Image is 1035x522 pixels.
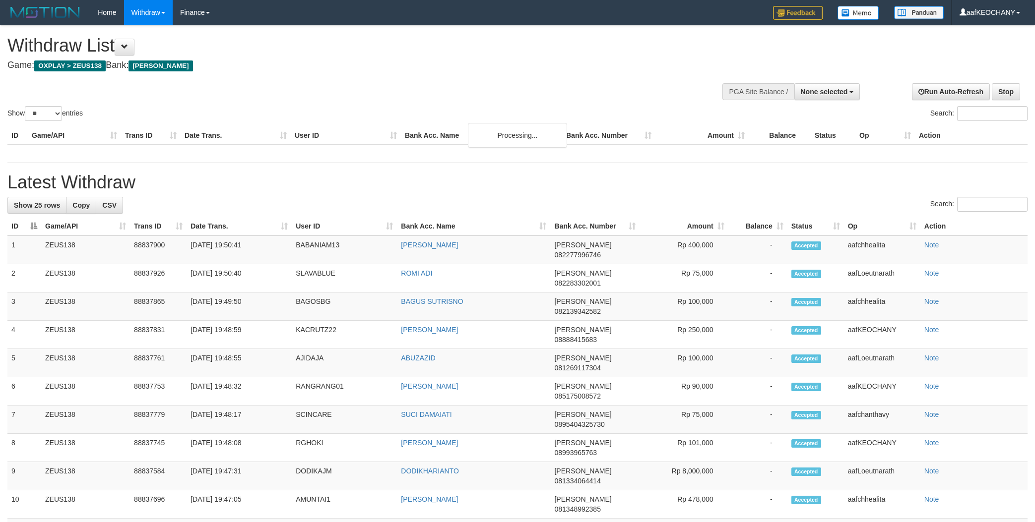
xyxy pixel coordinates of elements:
[924,269,939,277] a: Note
[397,217,550,235] th: Bank Acc. Name: activate to sort column ascending
[844,235,920,264] td: aafchhealita
[187,292,292,321] td: [DATE] 19:49:50
[844,377,920,406] td: aafKEOCHANY
[292,377,397,406] td: RANGRANG01
[7,321,41,349] td: 4
[791,298,821,306] span: Accepted
[924,467,939,475] a: Note
[722,83,794,100] div: PGA Site Balance /
[187,377,292,406] td: [DATE] 19:48:32
[130,406,187,434] td: 88837779
[773,6,823,20] img: Feedback.jpg
[41,406,130,434] td: ZEUS138
[401,326,458,334] a: [PERSON_NAME]
[291,126,401,145] th: User ID
[7,462,41,490] td: 9
[7,5,83,20] img: MOTION_logo.png
[844,264,920,292] td: aafLoeutnarath
[130,349,187,377] td: 88837761
[181,126,291,145] th: Date Trans.
[7,292,41,321] td: 3
[7,264,41,292] td: 2
[930,106,1028,121] label: Search:
[924,495,939,503] a: Note
[187,349,292,377] td: [DATE] 19:48:55
[401,382,458,390] a: [PERSON_NAME]
[292,349,397,377] td: AJIDAJA
[129,60,193,71] span: [PERSON_NAME]
[292,490,397,519] td: AMUNTAI1
[401,354,435,362] a: ABUZAZID
[924,326,939,334] a: Note
[7,197,66,214] a: Show 25 rows
[292,292,397,321] td: BAGOSBG
[640,321,728,349] td: Rp 250,000
[130,292,187,321] td: 88837865
[292,406,397,434] td: SCINCARE
[844,349,920,377] td: aafLoeutnarath
[554,495,611,503] span: [PERSON_NAME]
[554,297,611,305] span: [PERSON_NAME]
[554,336,597,344] span: Copy 08888415683 to clipboard
[401,241,458,249] a: [PERSON_NAME]
[791,411,821,419] span: Accepted
[130,490,187,519] td: 88837696
[130,462,187,490] td: 88837584
[791,354,821,363] span: Accepted
[41,235,130,264] td: ZEUS138
[728,462,787,490] td: -
[292,462,397,490] td: DODIKAJM
[924,297,939,305] a: Note
[41,462,130,490] td: ZEUS138
[640,434,728,462] td: Rp 101,000
[130,235,187,264] td: 88837900
[7,490,41,519] td: 10
[554,382,611,390] span: [PERSON_NAME]
[791,439,821,448] span: Accepted
[791,467,821,476] span: Accepted
[401,495,458,503] a: [PERSON_NAME]
[7,217,41,235] th: ID: activate to sort column descending
[41,349,130,377] td: ZEUS138
[728,406,787,434] td: -
[7,406,41,434] td: 7
[749,126,811,145] th: Balance
[791,496,821,504] span: Accepted
[41,292,130,321] td: ZEUS138
[728,490,787,519] td: -
[41,490,130,519] td: ZEUS138
[728,377,787,406] td: -
[640,217,728,235] th: Amount: activate to sort column ascending
[187,264,292,292] td: [DATE] 19:50:40
[187,406,292,434] td: [DATE] 19:48:17
[640,377,728,406] td: Rp 90,000
[130,434,187,462] td: 88837745
[844,462,920,490] td: aafLoeutnarath
[920,217,1028,235] th: Action
[728,321,787,349] td: -
[844,434,920,462] td: aafKEOCHANY
[844,292,920,321] td: aafchhealita
[41,434,130,462] td: ZEUS138
[640,490,728,519] td: Rp 478,000
[915,126,1028,145] th: Action
[640,264,728,292] td: Rp 75,000
[554,251,600,259] span: Copy 082277996746 to clipboard
[554,279,600,287] span: Copy 082283302001 to clipboard
[801,88,848,96] span: None selected
[844,406,920,434] td: aafchanthavy
[791,241,821,250] span: Accepted
[121,126,181,145] th: Trans ID
[41,321,130,349] td: ZEUS138
[655,126,749,145] th: Amount
[187,434,292,462] td: [DATE] 19:48:08
[554,449,597,457] span: Copy 08993965763 to clipboard
[401,126,562,145] th: Bank Acc. Name
[811,126,855,145] th: Status
[550,217,639,235] th: Bank Acc. Number: activate to sort column ascending
[292,217,397,235] th: User ID: activate to sort column ascending
[28,126,121,145] th: Game/API
[912,83,990,100] a: Run Auto-Refresh
[930,197,1028,212] label: Search:
[554,326,611,334] span: [PERSON_NAME]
